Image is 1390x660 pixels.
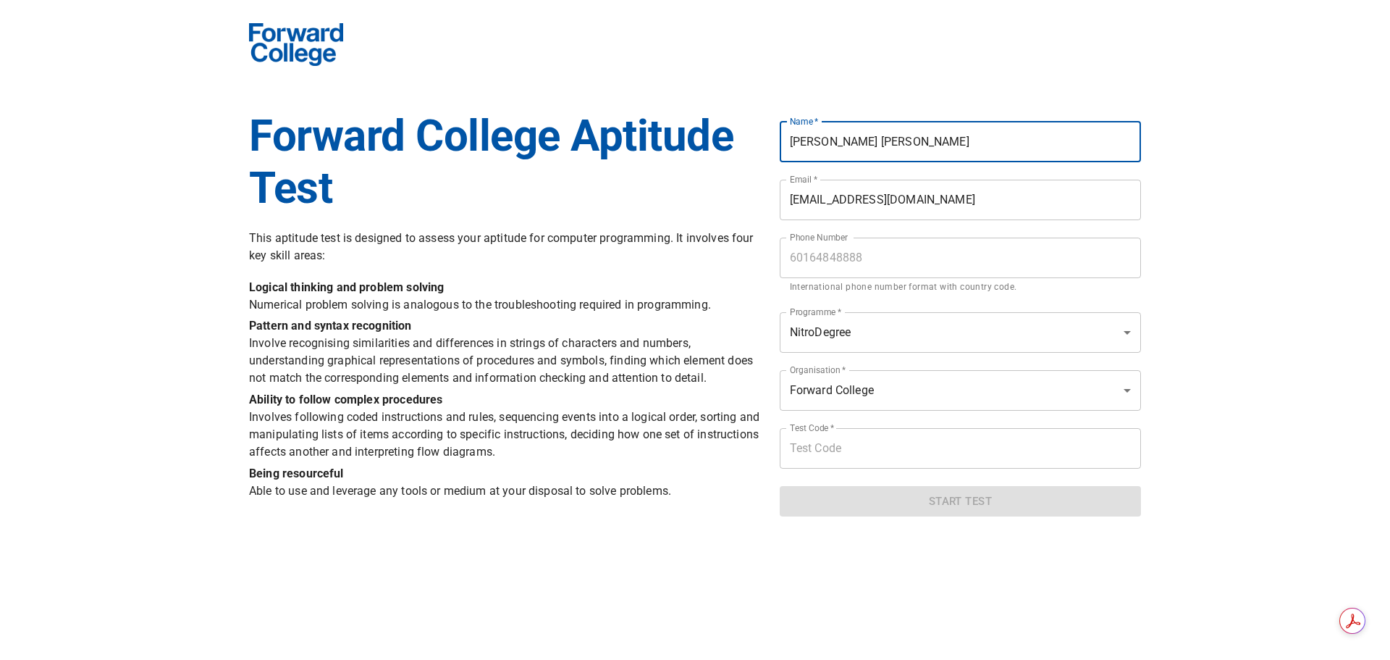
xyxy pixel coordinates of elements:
p: This aptitude test is designed to assess your aptitude for computer programming. It involves four... [249,230,762,264]
p: Numerical problem solving is analogous to the troubleshooting required in programming. [249,279,762,314]
b: Logical thinking and problem solving [249,280,444,294]
p: Involve recognising similarities and differences in strings of characters and numbers, understand... [249,317,762,387]
input: your@email.com [780,180,1141,220]
input: Your Full Name [780,122,1141,162]
img: Forward School [249,23,343,66]
div: NitroDegree [780,312,1141,353]
p: International phone number format with country code. [790,280,1131,295]
input: 60164848888 [780,238,1141,278]
p: Able to use and leverage any tools or medium at your disposal to solve problems. [249,465,762,500]
b: Pattern and syntax recognition [249,319,412,333]
b: Ability to follow complex procedures [249,393,442,406]
b: Being resourceful [249,467,344,480]
input: Test Code [780,428,1141,469]
p: Involves following coded instructions and rules, sequencing events into a logical order, sorting ... [249,391,762,461]
h1: Forward College Aptitude Test [249,110,762,214]
div: NitroDegree [780,370,1141,411]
